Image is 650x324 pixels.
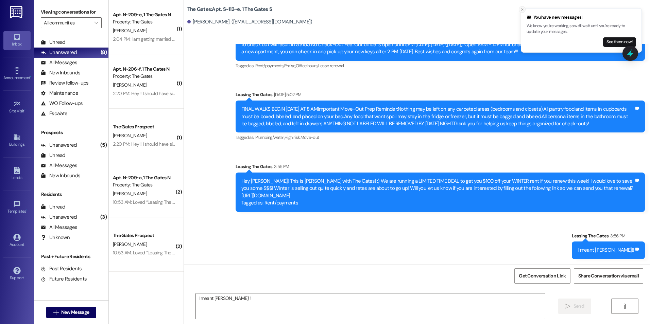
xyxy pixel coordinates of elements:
div: Property: The Gates [113,18,176,25]
div: Hey [PERSON_NAME]! This is [PERSON_NAME] with The Gates! :) We are running a LIMITED TIME DEAL to... [241,178,634,207]
div: Past Residents [41,265,82,272]
div: Past + Future Residents [34,253,108,260]
div: Leasing The Gates [236,163,645,173]
a: Account [3,232,31,250]
button: New Message [46,307,97,318]
div: 2:20 PM: Hey!! I should have signed my winter lease for the deal, do you guys see it on your end? [113,90,303,96]
div: Congratulations to all of our residents graduating [DATE]! REMINDER: ALL RESIDENTS are required t... [241,34,634,56]
div: All Messages [41,224,77,231]
div: FINAL WALKS BEGIN [DATE] AT 8 AMImportant Move-Out Prep Reminder:Nothing may be left on any carpe... [241,106,634,127]
div: 3:55 PM [272,163,289,170]
span: Get Conversation Link [519,272,566,280]
span: Move-out [301,134,319,140]
div: The Gates Prospect [113,123,176,130]
div: Future Residents [41,275,87,283]
i:  [565,304,570,309]
div: New Inbounds [41,172,80,179]
div: All Messages [41,59,77,66]
span: Rent/payments , [255,63,284,69]
a: Templates • [3,198,31,217]
div: The Gates Prospect [113,232,176,239]
div: Property: The Gates [113,181,176,188]
i:  [53,310,58,315]
div: Unread [41,203,65,211]
div: Prospects [34,129,108,136]
button: Get Conversation Link [514,268,570,284]
label: Viewing conversations for [41,7,102,17]
div: Leasing The Gates [236,91,645,101]
div: Unanswered [41,142,77,149]
div: (3) [99,212,108,222]
div: Unknown [41,234,70,241]
div: (8) [99,47,108,58]
a: Buildings [3,131,31,150]
div: WO Follow-ups [41,100,83,107]
span: [PERSON_NAME] [113,191,147,197]
div: You have new messages! [527,14,636,21]
i:  [622,304,627,309]
div: Residents [34,191,108,198]
div: 2:04 PM: I am getting married so I won't be at the gates in the fall!! Thank you tho! [113,36,272,42]
a: Site Visit • [3,98,31,116]
div: Property: The Gates [113,73,176,80]
div: 2:20 PM: Hey!! I should have signed my winter lease for the deal, do you guys see it on your end? [113,141,303,147]
div: Apt. N~209~a, 1 The Gates N [113,174,176,181]
div: 10:53 AM: Loved “Leasing The Gates (The Gates): Yes, it will just stand in your account as a cred... [113,199,305,205]
a: Leads [3,165,31,183]
span: Plumbing/water , [255,134,285,140]
span: New Message [61,309,89,316]
button: Send [558,299,591,314]
a: Support [3,265,31,283]
div: New Inbounds [41,69,80,76]
span: • [30,74,31,79]
span: • [26,208,27,213]
div: Review follow-ups [41,79,88,87]
b: The Gates: Apt. S~112~e, 1 The Gates S [187,6,272,13]
div: Unanswered [41,214,77,221]
div: Apt. N~209~c, 1 The Gates N [113,11,176,18]
span: [PERSON_NAME] [113,132,147,139]
div: Leasing The Gates [572,232,645,242]
div: (5) [99,140,108,150]
span: Office hours , [296,63,318,69]
button: Share Conversation via email [574,268,643,284]
span: Send [574,303,584,310]
input: All communities [44,17,91,28]
div: Unread [41,39,65,46]
div: Tagged as: [236,132,645,142]
div: Unread [41,152,65,159]
div: Escalate [41,110,67,117]
p: We know you're working, so we'll wait until you're ready to update your messages. [527,23,636,35]
span: [PERSON_NAME] [113,82,147,88]
div: Maintenance [41,90,78,97]
span: Praise , [284,63,296,69]
div: [PERSON_NAME]. ([EMAIL_ADDRESS][DOMAIN_NAME]) [187,18,312,25]
button: See them now! [603,37,636,47]
i:  [94,20,98,25]
div: Tagged as: [236,61,645,71]
div: [DATE] 5:02 PM [272,91,302,98]
div: Unanswered [41,49,77,56]
a: [URL][DOMAIN_NAME] [241,192,290,199]
span: • [24,108,25,112]
button: Close toast [519,6,526,13]
span: High risk , [285,134,301,140]
div: 3:56 PM [609,232,625,239]
div: All Messages [41,162,77,169]
span: [PERSON_NAME] [113,241,147,247]
span: Lease renewal [318,63,344,69]
span: Share Conversation via email [578,272,639,280]
div: Apt. N~206~f, 1 The Gates N [113,66,176,73]
span: [PERSON_NAME] [113,28,147,34]
div: I meant [PERSON_NAME]!! [578,247,634,254]
img: ResiDesk Logo [10,6,24,18]
div: 10:53 AM: Loved “Leasing The Gates (The Gates): Yes, it will just stand in your account as a cred... [113,250,305,256]
a: Inbox [3,31,31,50]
